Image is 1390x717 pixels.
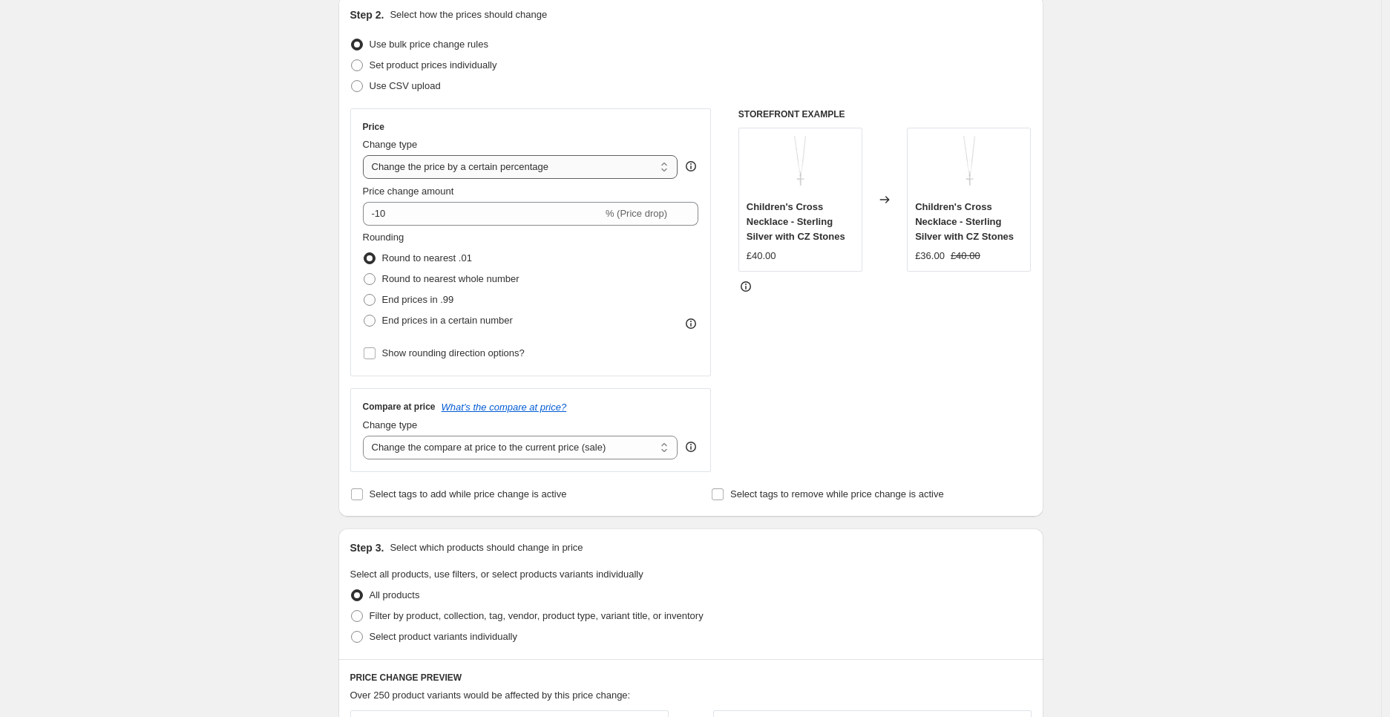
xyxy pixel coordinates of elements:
span: Show rounding direction options? [382,347,525,358]
button: What's the compare at price? [442,402,567,413]
img: rockabye-baby-cross-necklace-sterling-silver-with-cz-stones-531265_80x.jpg [770,136,830,195]
p: Select which products should change in price [390,540,583,555]
div: help [683,159,698,174]
strike: £40.00 [951,249,980,263]
span: Change type [363,419,418,430]
span: Children's Cross Necklace - Sterling Silver with CZ Stones [915,201,1014,242]
span: End prices in .99 [382,294,454,305]
span: Children's Cross Necklace - Sterling Silver with CZ Stones [747,201,845,242]
span: % (Price drop) [606,208,667,219]
div: £40.00 [747,249,776,263]
span: Select tags to remove while price change is active [730,488,944,500]
div: £36.00 [915,249,945,263]
span: Use CSV upload [370,80,441,91]
span: Select tags to add while price change is active [370,488,567,500]
span: Set product prices individually [370,59,497,71]
span: Rounding [363,232,404,243]
h3: Compare at price [363,401,436,413]
input: -15 [363,202,603,226]
img: rockabye-baby-cross-necklace-sterling-silver-with-cz-stones-531265_80x.jpg [940,136,999,195]
span: Filter by product, collection, tag, vendor, product type, variant title, or inventory [370,610,704,621]
h6: PRICE CHANGE PREVIEW [350,672,1032,684]
h2: Step 2. [350,7,384,22]
span: Over 250 product variants would be affected by this price change: [350,690,631,701]
span: Round to nearest whole number [382,273,519,284]
span: Round to nearest .01 [382,252,472,263]
span: Price change amount [363,186,454,197]
span: End prices in a certain number [382,315,513,326]
span: Select product variants individually [370,631,517,642]
h2: Step 3. [350,540,384,555]
span: Use bulk price change rules [370,39,488,50]
h6: STOREFRONT EXAMPLE [738,108,1032,120]
span: Change type [363,139,418,150]
h3: Price [363,121,384,133]
p: Select how the prices should change [390,7,547,22]
div: help [683,439,698,454]
span: Select all products, use filters, or select products variants individually [350,569,643,580]
span: All products [370,589,420,600]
